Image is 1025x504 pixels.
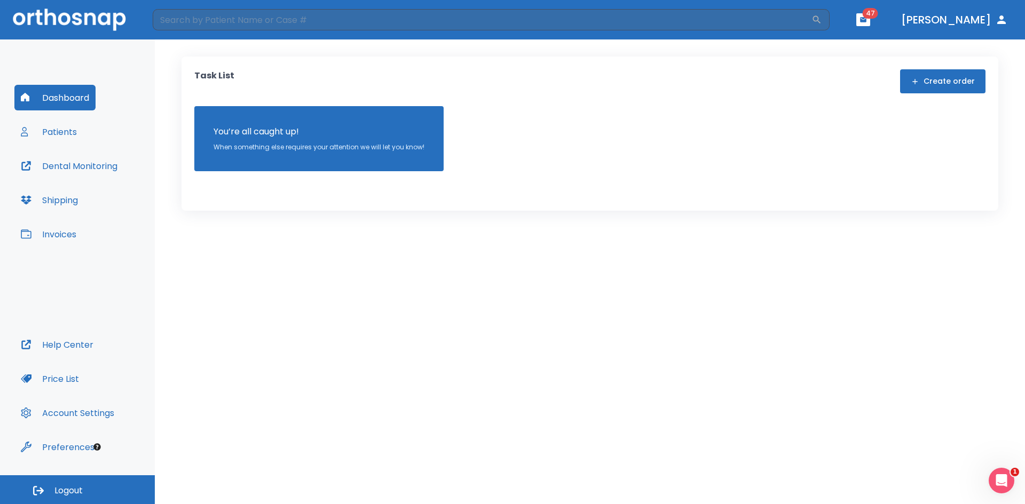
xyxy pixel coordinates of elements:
[153,9,811,30] input: Search by Patient Name or Case #
[14,366,85,391] button: Price List
[14,119,83,145] button: Patients
[14,187,84,213] button: Shipping
[194,69,234,93] p: Task List
[900,69,985,93] button: Create order
[14,85,96,110] button: Dashboard
[14,434,101,460] button: Preferences
[214,142,424,152] p: When something else requires your attention we will let you know!
[863,8,878,19] span: 47
[897,10,1012,29] button: [PERSON_NAME]
[14,400,121,426] button: Account Settings
[13,9,126,30] img: Orthosnap
[14,221,83,247] button: Invoices
[214,125,424,138] p: You’re all caught up!
[1011,468,1019,476] span: 1
[14,332,100,357] button: Help Center
[92,442,102,452] div: Tooltip anchor
[54,485,83,497] span: Logout
[14,153,124,179] button: Dental Monitoring
[989,468,1014,493] iframe: Intercom live chat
